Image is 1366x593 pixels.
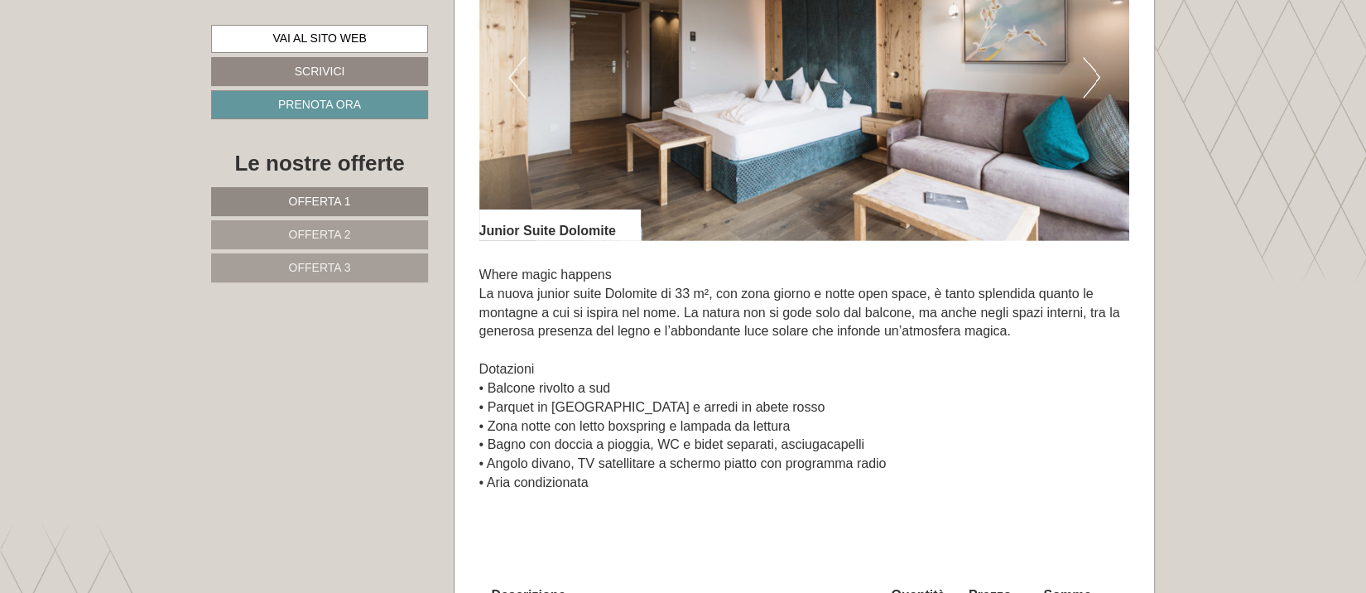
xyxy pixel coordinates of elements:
[211,25,428,53] a: Vai al sito web
[289,228,351,241] span: Offerta 2
[289,261,351,274] span: Offerta 3
[211,57,428,86] a: Scrivici
[211,90,428,119] a: Prenota ora
[289,195,351,208] span: Offerta 1
[479,266,1130,512] p: Where magic happens La nuova junior suite Dolomite di 33 m², con zona giorno e notte open space, ...
[1083,57,1100,99] button: Next
[479,210,641,241] div: Junior Suite Dolomite
[508,57,526,99] button: Previous
[211,148,428,179] div: Le nostre offerte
